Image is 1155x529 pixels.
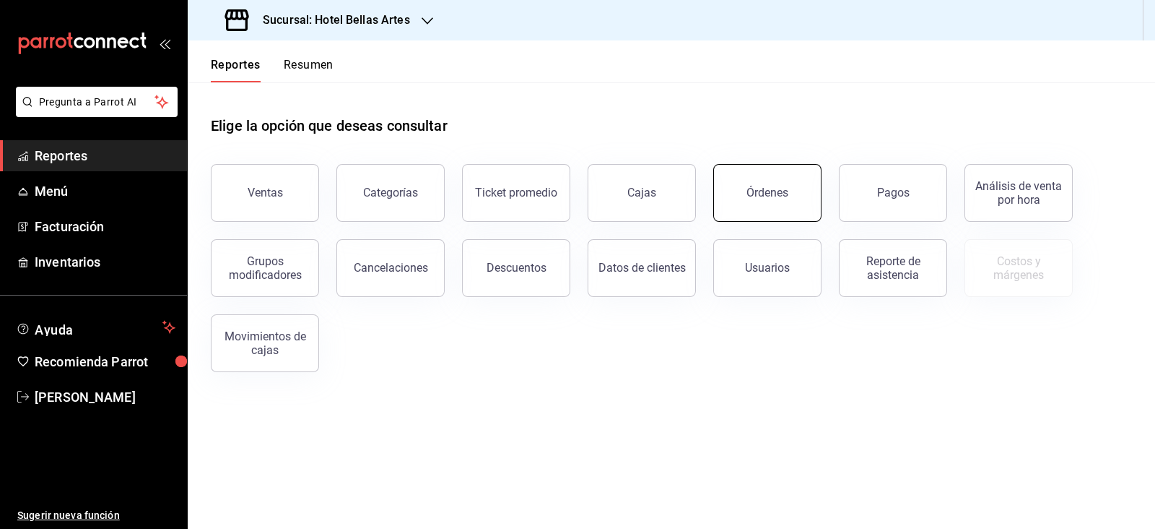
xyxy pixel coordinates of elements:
button: Órdenes [713,164,821,222]
button: Cancelaciones [336,239,445,297]
span: [PERSON_NAME] [35,387,175,407]
button: Descuentos [462,239,570,297]
button: Reportes [211,58,261,82]
div: Pagos [877,186,910,199]
button: Reporte de asistencia [839,239,947,297]
div: Análisis de venta por hora [974,179,1063,207]
div: Categorías [363,186,418,199]
span: Facturación [35,217,175,236]
div: Movimientos de cajas [220,330,310,357]
button: Categorías [336,164,445,222]
button: Pregunta a Parrot AI [16,87,178,117]
div: Usuarios [745,261,790,275]
div: Reporte de asistencia [848,254,938,282]
button: Usuarios [713,239,821,297]
div: Cancelaciones [354,261,428,275]
div: navigation tabs [211,58,334,82]
div: Grupos modificadores [220,254,310,282]
button: Datos de clientes [588,239,696,297]
button: open_drawer_menu [159,38,170,49]
span: Ayuda [35,319,157,336]
h3: Sucursal: Hotel Bellas Artes [251,12,410,29]
div: Órdenes [746,186,788,199]
button: Ventas [211,164,319,222]
div: Cajas [627,186,656,199]
span: Inventarios [35,252,175,272]
button: Cajas [588,164,696,222]
button: Ticket promedio [462,164,570,222]
span: Sugerir nueva función [17,508,175,523]
button: Movimientos de cajas [211,314,319,372]
button: Análisis de venta por hora [964,164,1073,222]
div: Ventas [248,186,283,199]
div: Datos de clientes [598,261,686,275]
button: Resumen [284,58,334,82]
span: Menú [35,181,175,201]
div: Descuentos [487,261,546,275]
span: Pregunta a Parrot AI [39,95,155,110]
span: Recomienda Parrot [35,352,175,371]
div: Ticket promedio [475,186,557,199]
button: Grupos modificadores [211,239,319,297]
h1: Elige la opción que deseas consultar [211,115,448,137]
button: Pagos [839,164,947,222]
span: Reportes [35,146,175,165]
button: Contrata inventarios para ver este reporte [964,239,1073,297]
a: Pregunta a Parrot AI [10,105,178,120]
div: Costos y márgenes [974,254,1063,282]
